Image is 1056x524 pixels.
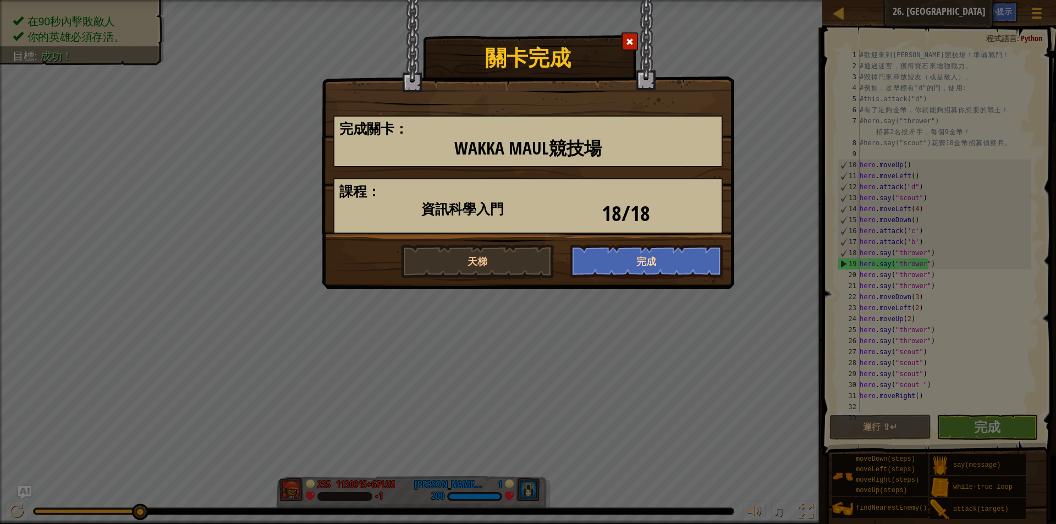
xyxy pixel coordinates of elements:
[339,202,585,217] h3: 資訊科學入門
[602,198,650,228] span: 18/18
[339,139,717,158] h2: Wakka Maul競技場
[339,184,717,199] h3: 課程：
[401,245,554,278] button: 天梯
[570,245,723,278] button: 完成
[322,41,734,69] h1: 關卡完成
[339,122,717,136] h3: 完成關卡：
